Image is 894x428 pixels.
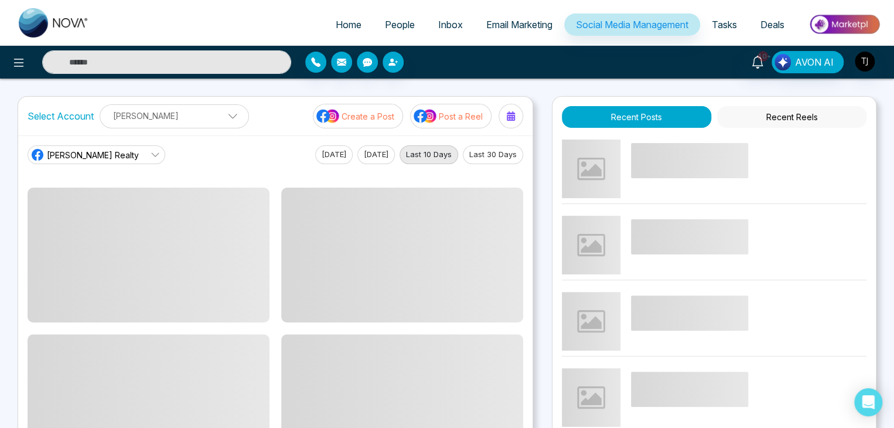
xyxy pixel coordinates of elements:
[336,19,361,30] span: Home
[475,13,564,36] a: Email Marketing
[854,388,882,416] div: Open Intercom Messenger
[28,109,94,123] label: Select Account
[749,13,796,36] a: Deals
[438,19,463,30] span: Inbox
[576,19,688,30] span: Social Media Management
[855,52,875,72] img: User Avatar
[19,8,89,38] img: Nova CRM Logo
[400,145,458,164] button: Last 10 Days
[47,149,139,161] span: [PERSON_NAME] Realty
[712,19,737,30] span: Tasks
[414,108,437,124] img: social-media-icon
[316,108,340,124] img: social-media-icon
[564,13,700,36] a: Social Media Management
[743,51,772,72] a: 10+
[107,106,241,125] p: [PERSON_NAME]
[760,19,784,30] span: Deals
[313,104,403,128] button: social-media-iconCreate a Post
[700,13,749,36] a: Tasks
[342,110,394,123] p: Create a Post
[757,51,768,62] span: 10+
[802,11,887,38] img: Market-place.gif
[373,13,426,36] a: People
[717,106,866,128] button: Recent Reels
[385,19,415,30] span: People
[463,145,523,164] button: Last 30 Days
[486,19,552,30] span: Email Marketing
[772,51,844,73] button: AVON AI
[357,145,395,164] button: [DATE]
[439,110,483,123] p: Post a Reel
[562,106,711,128] button: Recent Posts
[315,145,353,164] button: [DATE]
[324,13,373,36] a: Home
[426,13,475,36] a: Inbox
[410,104,492,128] button: social-media-iconPost a Reel
[774,54,791,70] img: Lead Flow
[795,55,834,69] span: AVON AI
